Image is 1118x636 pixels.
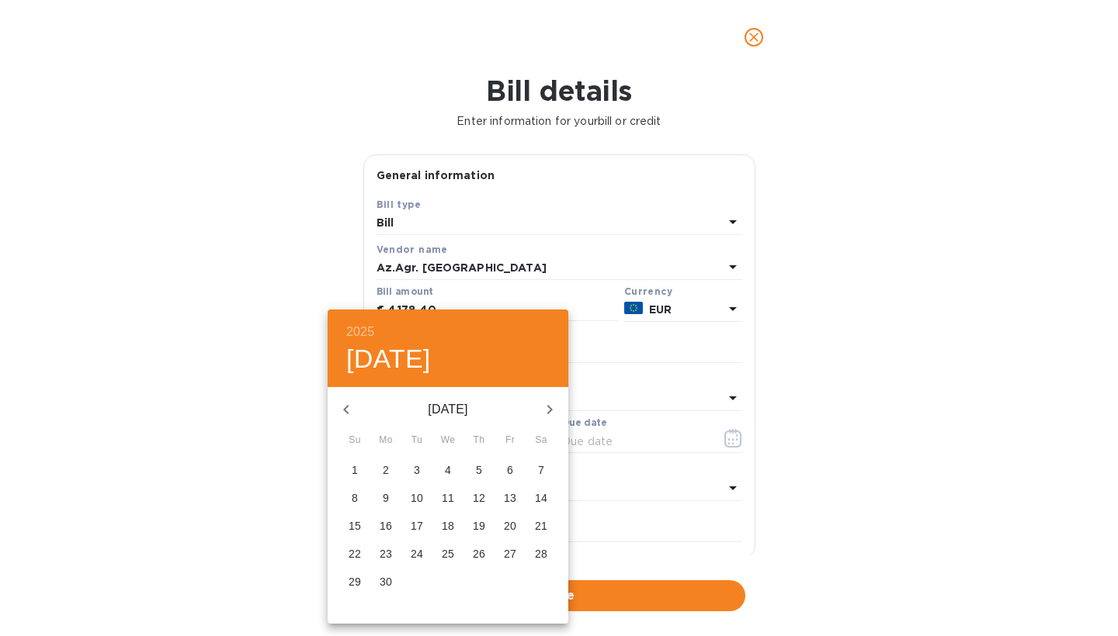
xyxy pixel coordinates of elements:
[538,461,544,477] p: 7
[349,573,361,589] p: 29
[473,545,485,561] p: 26
[372,433,400,448] span: Mo
[535,517,547,533] p: 21
[465,484,493,512] button: 12
[527,484,555,512] button: 14
[442,545,454,561] p: 25
[341,484,369,512] button: 8
[380,545,392,561] p: 23
[341,540,369,568] button: 22
[403,456,431,484] button: 3
[383,489,389,505] p: 9
[465,456,493,484] button: 5
[352,461,358,477] p: 1
[496,540,524,568] button: 27
[434,540,462,568] button: 25
[535,545,547,561] p: 28
[535,489,547,505] p: 14
[504,545,516,561] p: 27
[496,433,524,448] span: Fr
[403,540,431,568] button: 24
[434,433,462,448] span: We
[403,433,431,448] span: Tu
[476,461,482,477] p: 5
[341,512,369,540] button: 15
[372,568,400,596] button: 30
[473,489,485,505] p: 12
[365,400,531,419] p: [DATE]
[465,433,493,448] span: Th
[527,540,555,568] button: 28
[496,512,524,540] button: 20
[414,461,420,477] p: 3
[346,343,431,375] button: [DATE]
[346,321,374,343] button: 2025
[434,512,462,540] button: 18
[380,573,392,589] p: 30
[372,512,400,540] button: 16
[352,489,358,505] p: 8
[341,456,369,484] button: 1
[507,461,513,477] p: 6
[504,489,516,505] p: 13
[527,456,555,484] button: 7
[341,568,369,596] button: 29
[442,489,454,505] p: 11
[341,433,369,448] span: Su
[411,489,423,505] p: 10
[496,456,524,484] button: 6
[411,545,423,561] p: 24
[473,517,485,533] p: 19
[504,517,516,533] p: 20
[380,517,392,533] p: 16
[442,517,454,533] p: 18
[383,461,389,477] p: 2
[349,545,361,561] p: 22
[403,484,431,512] button: 10
[372,456,400,484] button: 2
[465,512,493,540] button: 19
[465,540,493,568] button: 26
[411,517,423,533] p: 17
[496,484,524,512] button: 13
[434,456,462,484] button: 4
[372,484,400,512] button: 9
[527,433,555,448] span: Sa
[445,461,451,477] p: 4
[349,517,361,533] p: 15
[527,512,555,540] button: 21
[403,512,431,540] button: 17
[372,540,400,568] button: 23
[434,484,462,512] button: 11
